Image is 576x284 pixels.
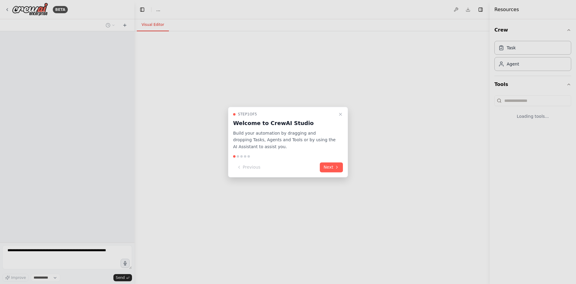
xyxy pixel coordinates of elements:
h3: Welcome to CrewAI Studio [233,119,336,127]
button: Next [320,162,343,172]
p: Build your automation by dragging and dropping Tasks, Agents and Tools or by using the AI Assista... [233,130,336,150]
span: Step 1 of 5 [238,112,257,117]
button: Hide left sidebar [138,5,146,14]
button: Close walkthrough [337,111,344,118]
button: Previous [233,162,264,172]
